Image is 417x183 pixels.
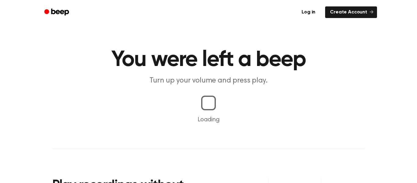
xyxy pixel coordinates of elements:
[52,49,365,71] h1: You were left a beep
[325,6,377,18] a: Create Account
[7,115,410,124] p: Loading
[296,5,321,19] a: Log in
[40,6,74,18] a: Beep
[91,76,326,86] p: Turn up your volume and press play.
